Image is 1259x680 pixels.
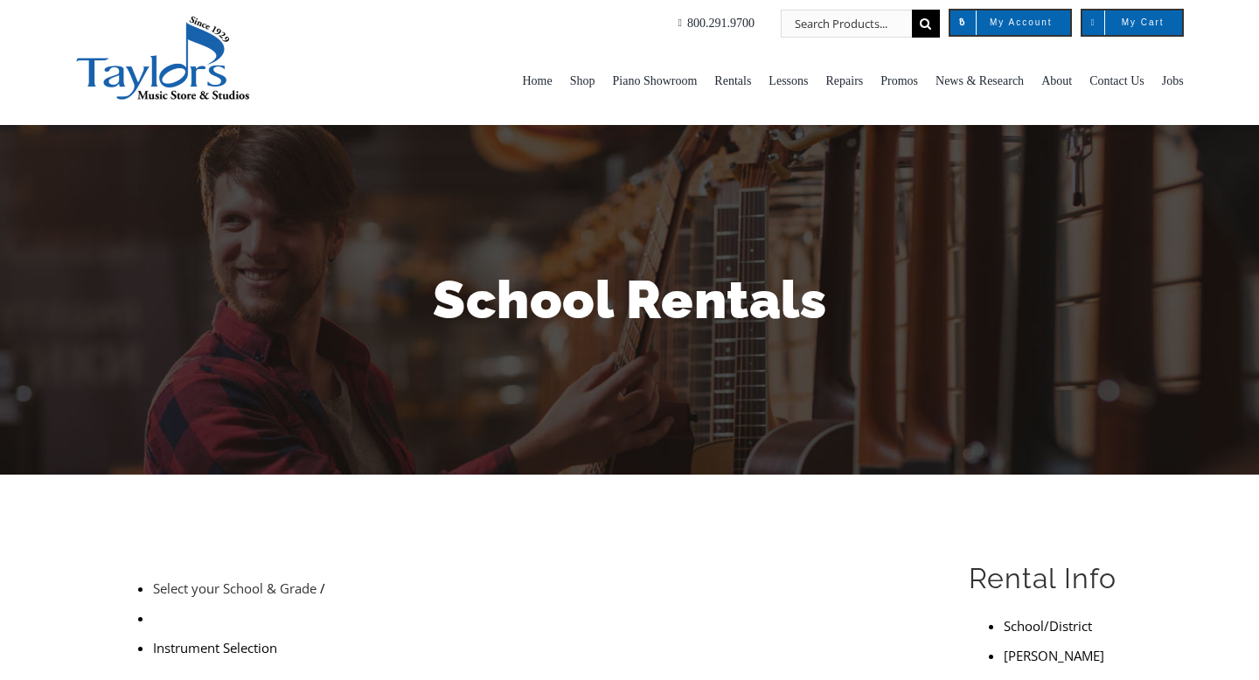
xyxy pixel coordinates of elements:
a: News & Research [886,37,995,124]
span: 800.291.9700 [664,9,743,37]
span: Repairs [755,66,802,94]
h1: School Rentals [118,262,1141,336]
li: Instrument Selection [153,632,929,662]
a: Select your School & Grade [153,579,316,596]
a: My Account [937,9,1068,37]
a: Promos [819,37,868,124]
span: Home [389,66,428,94]
a: Contact Us [1068,37,1137,124]
a: 800.291.9700 [650,9,742,37]
span: News & Research [886,66,995,94]
a: Home [389,37,428,124]
span: Shop [445,66,478,94]
a: Piano Showroom [496,37,605,124]
span: Lessons [687,66,737,94]
input: Search [901,9,929,37]
span: Promos [819,66,868,94]
span: / [320,579,325,596]
span: Jobs [1155,66,1184,94]
a: Rentals [623,37,670,124]
a: Shop [445,37,478,124]
li: School/District [1004,610,1141,640]
a: Repairs [755,37,802,124]
nav: Top Right [364,9,1184,37]
nav: Main Menu [364,37,1184,124]
span: My Account [956,18,1049,27]
h2: Rental Info [969,559,1141,596]
span: Rentals [623,66,670,94]
span: My Cart [1096,18,1165,27]
a: About [1012,37,1051,124]
a: My Cart [1077,9,1184,37]
span: About [1012,66,1051,94]
input: Search Products... [769,9,901,37]
span: Contact Us [1068,66,1137,94]
a: taylors-music-store-west-chester [75,13,250,31]
a: Jobs [1155,37,1184,124]
span: Piano Showroom [496,66,605,94]
a: Lessons [687,37,737,124]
